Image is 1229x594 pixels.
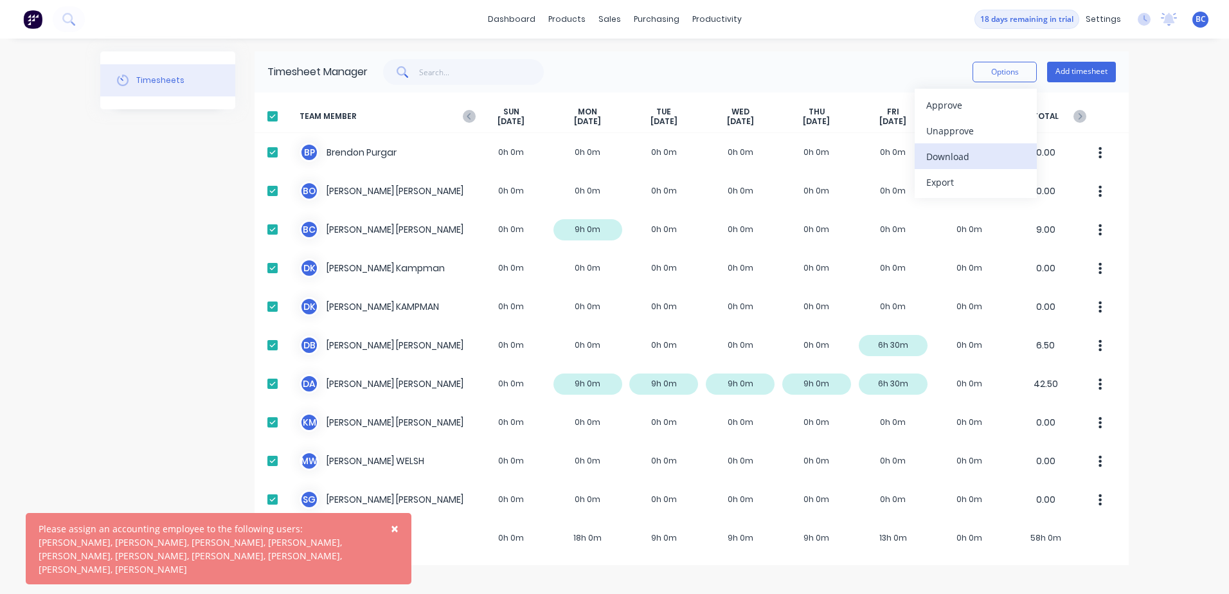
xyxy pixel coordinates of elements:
[550,532,626,544] span: 18h 0m
[1196,14,1206,25] span: BC
[650,116,677,127] span: [DATE]
[592,10,627,29] div: sales
[702,532,778,544] span: 9h 0m
[136,75,184,86] div: Timesheets
[626,532,703,544] span: 9h 0m
[931,532,1008,544] span: 0h 0m
[1047,62,1116,82] button: Add timesheet
[656,107,671,117] span: TUE
[498,116,525,127] span: [DATE]
[1079,10,1127,29] div: settings
[378,513,411,544] button: Close
[778,532,855,544] span: 9h 0m
[100,64,235,96] button: Timesheets
[973,62,1037,82] button: Options
[503,107,519,117] span: SUN
[1007,107,1084,127] span: TOTAL
[419,59,544,85] input: Search...
[915,92,1037,118] button: Approve
[267,64,368,80] div: Timesheet Manager
[926,173,1025,192] div: Export
[578,107,597,117] span: MON
[915,169,1037,195] button: Export
[731,107,749,117] span: WED
[926,96,1025,114] div: Approve
[300,107,473,127] span: TEAM MEMBER
[915,118,1037,143] button: Unapprove
[803,116,830,127] span: [DATE]
[915,143,1037,169] button: Download
[855,532,931,544] span: 13h 0m
[974,10,1079,29] button: 18 days remaining in trial
[926,122,1025,140] div: Unapprove
[542,10,592,29] div: products
[887,107,899,117] span: FRI
[481,10,542,29] a: dashboard
[809,107,825,117] span: THU
[686,10,748,29] div: productivity
[727,116,754,127] span: [DATE]
[879,116,906,127] span: [DATE]
[574,116,601,127] span: [DATE]
[391,519,399,537] span: ×
[627,10,686,29] div: purchasing
[39,522,372,576] div: Please assign an accounting employee to the following users: [PERSON_NAME], [PERSON_NAME], [PERSO...
[23,10,42,29] img: Factory
[926,147,1025,166] div: Download
[1007,532,1084,544] span: 58h 0m
[473,532,550,544] span: 0h 0m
